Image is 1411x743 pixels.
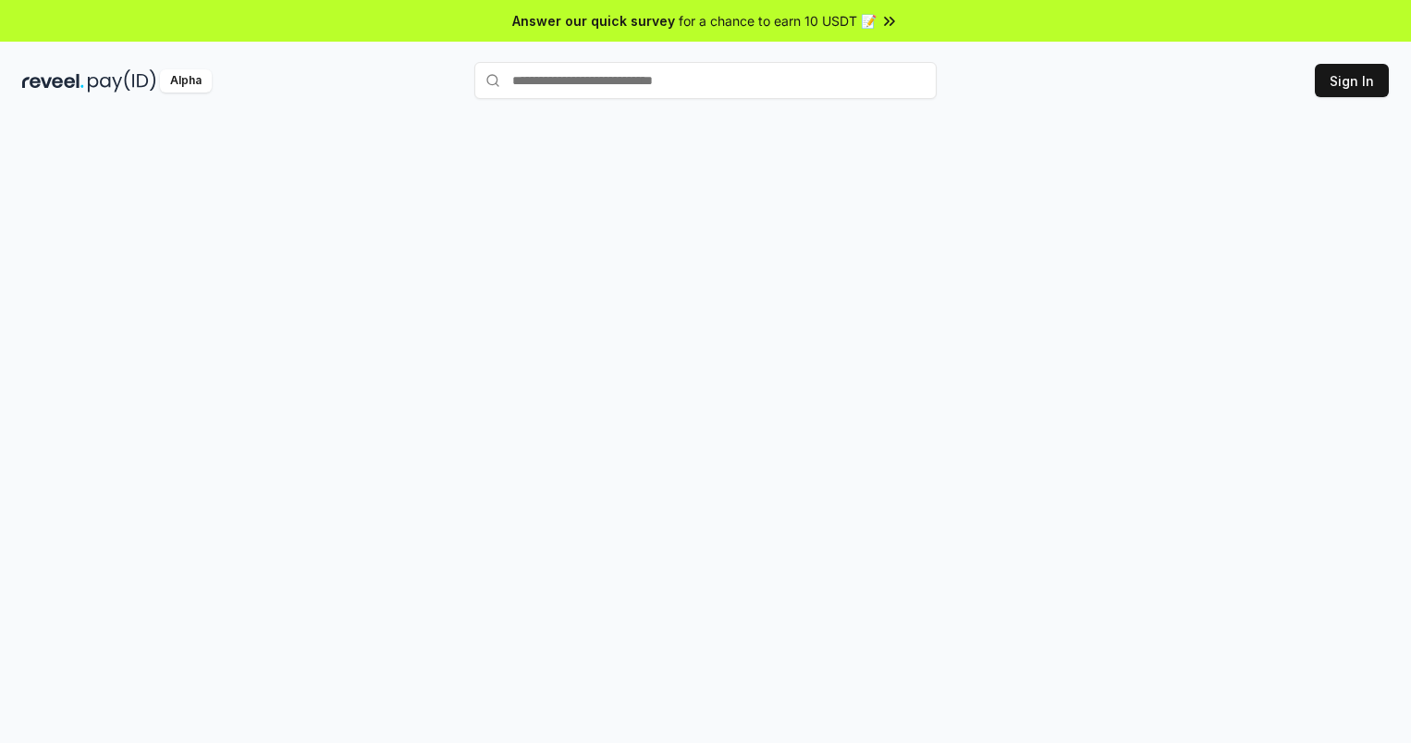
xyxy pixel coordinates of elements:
img: pay_id [88,69,156,93]
span: for a chance to earn 10 USDT 📝 [679,11,877,31]
img: reveel_dark [22,69,84,93]
div: Alpha [160,69,212,93]
button: Sign In [1315,64,1389,97]
span: Answer our quick survey [512,11,675,31]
